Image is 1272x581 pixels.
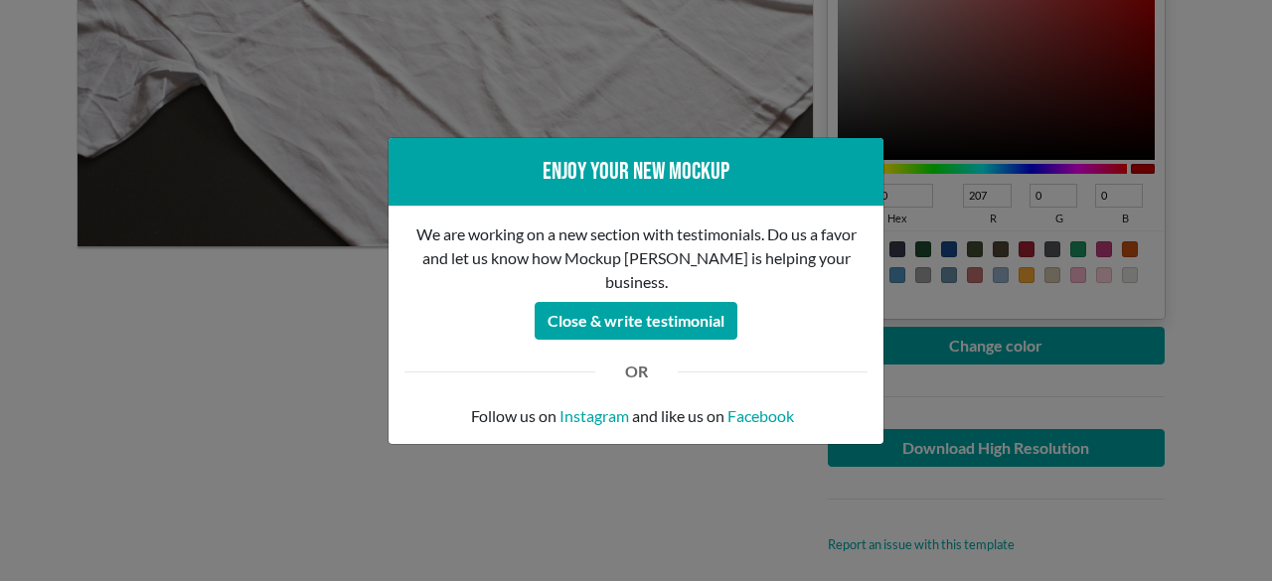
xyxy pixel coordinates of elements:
div: OR [610,360,663,383]
a: Close & write testimonial [535,305,737,324]
a: Facebook [727,404,794,428]
a: Instagram [559,404,629,428]
div: Enjoy your new mockup [404,154,868,190]
p: We are working on a new section with testimonials. Do us a favor and let us know how Mockup [PERS... [404,222,868,294]
p: Follow us on and like us on [404,404,868,428]
button: Close & write testimonial [535,302,737,340]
